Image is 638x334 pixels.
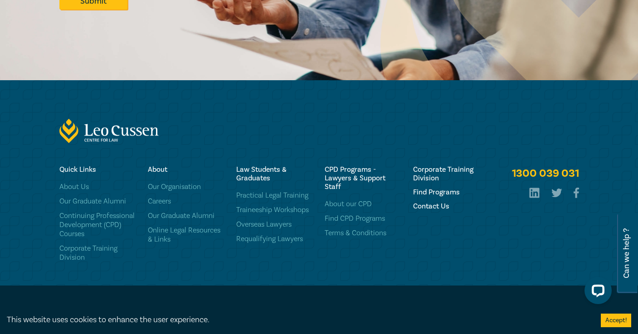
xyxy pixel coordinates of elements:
button: Accept cookies [601,314,631,327]
a: Contact Us [413,202,491,211]
h6: CPD Programs - Lawyers & Support Staff [325,165,402,191]
a: Terms & Conditions [325,228,402,237]
a: Traineeship Workshops [236,205,314,214]
a: Our Graduate Alumni [59,197,137,206]
a: Corporate Training Division [413,165,491,183]
a: Our Graduate Alumni [148,211,225,220]
h6: Quick Links [59,165,137,174]
div: This website uses cookies to enhance the user experience. [7,314,587,326]
a: Find CPD Programs [325,214,402,223]
a: About Us [59,182,137,191]
a: Corporate Training Division [59,244,137,262]
a: Staff [202,305,218,315]
a: Careers [148,197,225,206]
h6: Law Students & Graduates [236,165,314,183]
a: Online Legal Resources & Links [148,226,225,244]
a: 1300 039 031 [512,165,579,182]
a: Contact [268,305,293,315]
a: Copyright [59,305,90,315]
a: Overseas Lawyers [236,220,314,229]
a: Disclaimer [102,305,135,315]
a: Sitemap [230,305,256,315]
iframe: LiveChat chat widget [577,273,615,311]
a: Practical Legal Training [236,191,314,200]
a: Our Organisation [148,182,225,191]
h6: About [148,165,225,174]
a: About our CPD [325,199,402,208]
a: Find Programs [413,188,491,197]
span: Can we help ? [622,219,631,288]
a: Privacy Policy [147,305,190,315]
a: Continuing Professional Development (CPD) Courses [59,211,137,238]
a: Requalifying Lawyers [236,234,314,243]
